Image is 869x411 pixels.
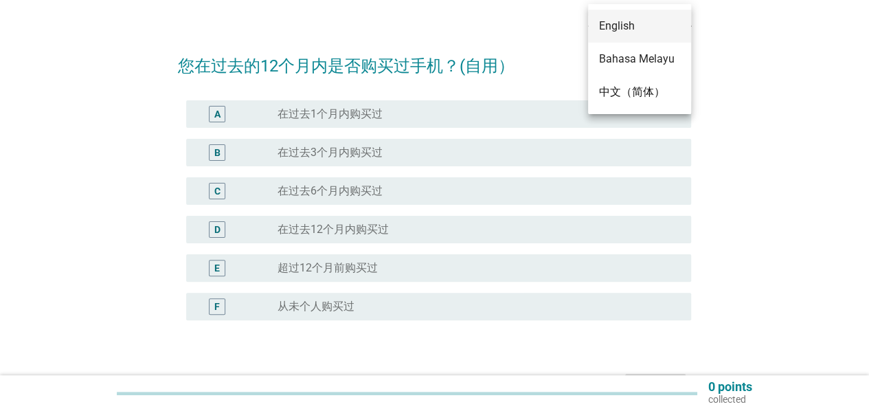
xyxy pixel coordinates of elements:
div: B [214,146,221,160]
div: English [599,18,680,34]
label: 从未个人购买过 [278,300,354,313]
div: 中文（简体） [599,84,680,100]
div: A [214,107,221,122]
div: E [214,261,220,276]
p: collected [708,393,752,406]
div: F [214,300,220,314]
label: 在过去3个月内购买过 [278,146,383,159]
label: 在过去1个月内购买过 [278,107,383,121]
div: C [214,184,221,199]
label: 超过12个月前购买过 [278,261,378,275]
label: 在过去6个月内购买过 [278,184,383,198]
div: Bahasa Melayu [599,51,680,67]
p: 0 points [708,381,752,393]
label: 在过去12个月内购买过 [278,223,389,236]
h2: 您在过去的12个月内是否购买过手机？(自用） [178,40,691,78]
div: D [214,223,221,237]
